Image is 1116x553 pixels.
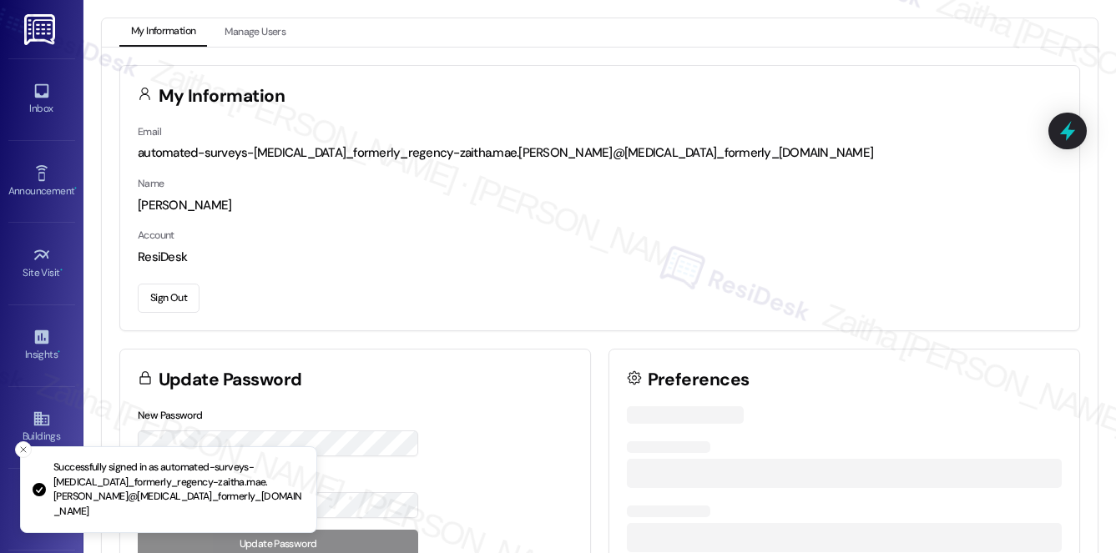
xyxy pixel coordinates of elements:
label: New Password [138,409,203,422]
img: ResiDesk Logo [24,14,58,45]
a: Insights • [8,323,75,368]
span: • [58,346,60,358]
a: Inbox [8,77,75,122]
label: Name [138,177,164,190]
div: [PERSON_NAME] [138,197,1062,214]
button: Manage Users [213,18,297,47]
button: My Information [119,18,207,47]
label: Email [138,125,161,138]
span: • [60,264,63,276]
label: Account [138,229,174,242]
div: ResiDesk [138,249,1062,266]
h3: Preferences [648,371,750,389]
a: Buildings [8,405,75,450]
p: Successfully signed in as automated-surveys-[MEDICAL_DATA]_formerly_regency-zaitha.mae.[PERSON_NA... [53,460,303,519]
button: Sign Out [138,284,199,313]
button: Close toast [15,441,32,458]
a: Leads [8,487,75,532]
a: Site Visit • [8,241,75,286]
h3: My Information [159,88,285,105]
div: automated-surveys-[MEDICAL_DATA]_formerly_regency-zaitha.mae.[PERSON_NAME]@[MEDICAL_DATA]_formerl... [138,144,1062,162]
span: • [74,183,77,194]
h3: Update Password [159,371,302,389]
